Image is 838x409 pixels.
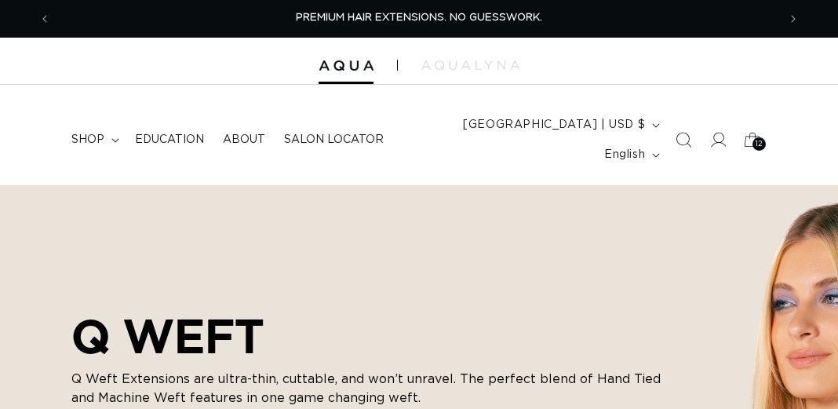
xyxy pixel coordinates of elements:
button: Next announcement [776,4,811,34]
span: 12 [756,137,763,151]
span: shop [71,133,104,147]
img: Aqua Hair Extensions [319,60,373,71]
span: Salon Locator [284,133,384,147]
summary: shop [62,123,126,156]
span: Education [135,133,204,147]
h2: Q WEFT [71,309,668,363]
button: [GEOGRAPHIC_DATA] | USD $ [454,110,666,140]
a: About [213,123,275,156]
span: PREMIUM HAIR EXTENSIONS. NO GUESSWORK. [296,13,542,23]
a: Education [126,123,213,156]
summary: Search [666,122,701,157]
button: Previous announcement [27,4,62,34]
img: aqualyna.com [421,60,519,70]
span: English [604,147,645,163]
a: Salon Locator [275,123,393,156]
span: [GEOGRAPHIC_DATA] | USD $ [463,117,645,133]
p: Q Weft Extensions are ultra-thin, cuttable, and won’t unravel. The perfect blend of Hand Tied and... [71,370,668,407]
span: About [223,133,265,147]
button: English [595,140,666,170]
